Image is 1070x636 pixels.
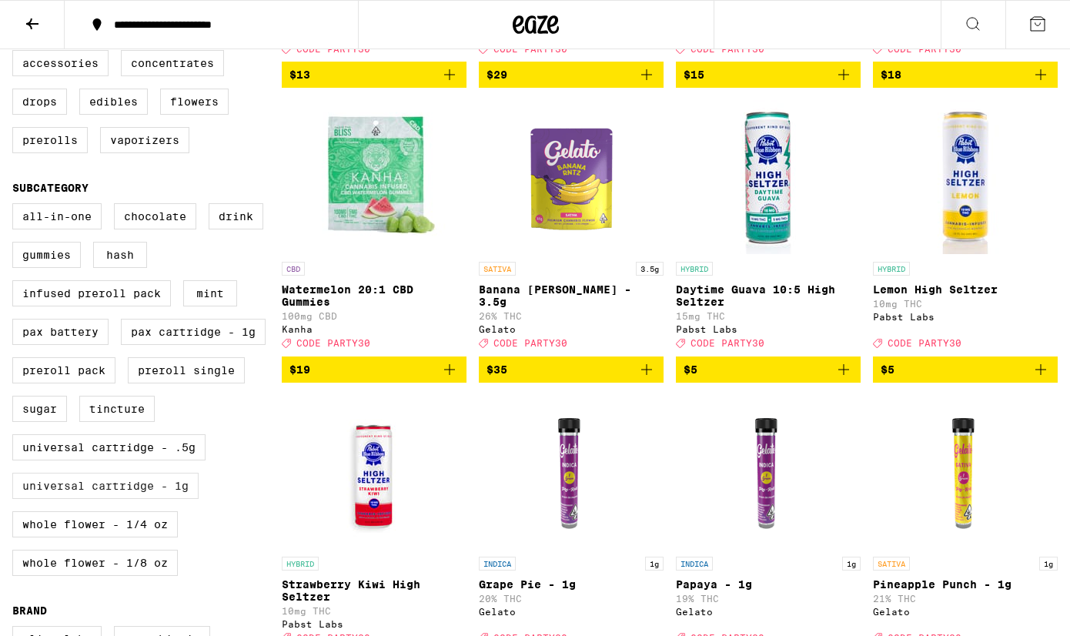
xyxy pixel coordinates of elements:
[494,100,648,254] img: Gelato - Banana Runtz - 3.5g
[479,62,664,88] button: Add to bag
[1039,557,1058,571] p: 1g
[9,11,111,23] span: Hi. Need any help?
[873,262,910,276] p: HYBRID
[888,339,961,349] span: CODE PARTY30
[12,357,115,383] label: Preroll Pack
[289,363,310,376] span: $19
[12,473,199,499] label: Universal Cartridge - 1g
[282,356,466,383] button: Add to bag
[128,357,245,383] label: Preroll Single
[282,557,319,571] p: HYBRID
[676,356,861,383] button: Add to bag
[209,203,263,229] label: Drink
[676,557,713,571] p: INDICA
[93,242,147,268] label: Hash
[12,203,102,229] label: All-In-One
[12,182,89,194] legend: Subcategory
[79,89,148,115] label: Edibles
[12,396,67,422] label: Sugar
[494,395,648,549] img: Gelato - Grape Pie - 1g
[881,363,894,376] span: $5
[282,578,466,603] p: Strawberry Kiwi High Seltzer
[873,594,1058,604] p: 21% THC
[297,100,451,254] img: Kanha - Watermelon 20:1 CBD Gummies
[873,100,1058,356] a: Open page for Lemon High Seltzer from Pabst Labs
[873,557,910,571] p: SATIVA
[100,127,189,153] label: Vaporizers
[873,578,1058,591] p: Pineapple Punch - 1g
[873,356,1058,383] button: Add to bag
[684,363,697,376] span: $5
[873,607,1058,617] div: Gelato
[888,395,1042,549] img: Gelato - Pineapple Punch - 1g
[12,50,109,76] label: Accessories
[282,283,466,308] p: Watermelon 20:1 CBD Gummies
[479,578,664,591] p: Grape Pie - 1g
[676,100,861,356] a: Open page for Daytime Guava 10:5 High Seltzer from Pabst Labs
[479,262,516,276] p: SATIVA
[79,396,155,422] label: Tincture
[160,89,229,115] label: Flowers
[282,324,466,334] div: Kanha
[12,89,67,115] label: Drops
[873,62,1058,88] button: Add to bag
[282,262,305,276] p: CBD
[676,283,861,308] p: Daytime Guava 10:5 High Seltzer
[691,100,845,254] img: Pabst Labs - Daytime Guava 10:5 High Seltzer
[12,127,88,153] label: Prerolls
[676,262,713,276] p: HYBRID
[676,607,861,617] div: Gelato
[121,319,266,345] label: PAX Cartridge - 1g
[873,312,1058,322] div: Pabst Labs
[873,283,1058,296] p: Lemon High Seltzer
[479,100,664,356] a: Open page for Banana Runtz - 3.5g from Gelato
[12,604,47,617] legend: Brand
[479,557,516,571] p: INDICA
[684,69,704,81] span: $15
[479,607,664,617] div: Gelato
[12,242,81,268] label: Gummies
[691,395,845,549] img: Gelato - Papaya - 1g
[12,434,206,460] label: Universal Cartridge - .5g
[487,363,507,376] span: $35
[676,578,861,591] p: Papaya - 1g
[282,311,466,321] p: 100mg CBD
[297,395,451,549] img: Pabst Labs - Strawberry Kiwi High Seltzer
[282,606,466,616] p: 10mg THC
[289,69,310,81] span: $13
[676,324,861,334] div: Pabst Labs
[12,280,171,306] label: Infused Preroll Pack
[479,594,664,604] p: 20% THC
[842,557,861,571] p: 1g
[12,550,178,576] label: Whole Flower - 1/8 oz
[183,280,237,306] label: Mint
[873,299,1058,309] p: 10mg THC
[282,62,466,88] button: Add to bag
[121,50,224,76] label: Concentrates
[479,324,664,334] div: Gelato
[282,619,466,629] div: Pabst Labs
[645,557,664,571] p: 1g
[296,339,370,349] span: CODE PARTY30
[12,319,109,345] label: PAX Battery
[690,339,764,349] span: CODE PARTY30
[479,283,664,308] p: Banana [PERSON_NAME] - 3.5g
[636,262,664,276] p: 3.5g
[114,203,196,229] label: Chocolate
[676,594,861,604] p: 19% THC
[493,339,567,349] span: CODE PARTY30
[888,100,1042,254] img: Pabst Labs - Lemon High Seltzer
[487,69,507,81] span: $29
[479,356,664,383] button: Add to bag
[282,100,466,356] a: Open page for Watermelon 20:1 CBD Gummies from Kanha
[479,311,664,321] p: 26% THC
[12,511,178,537] label: Whole Flower - 1/4 oz
[676,62,861,88] button: Add to bag
[881,69,901,81] span: $18
[676,311,861,321] p: 15mg THC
